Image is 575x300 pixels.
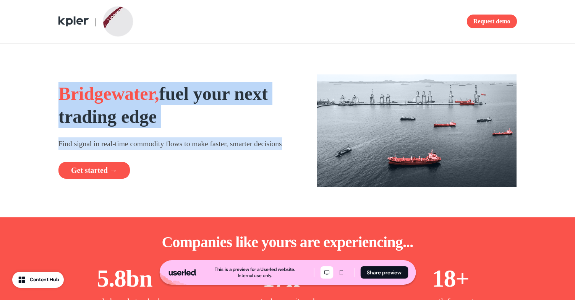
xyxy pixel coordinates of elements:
[360,266,408,279] button: Share preview
[97,262,152,295] p: 5.8bn
[58,162,130,179] button: Get started →
[58,83,268,127] strong: fuel your next trading edge
[432,262,469,295] p: 18+
[58,140,282,148] span: Find signal in real-time commodity flows to make faster, smarter decisions
[58,83,159,104] span: Bridgewater,
[12,272,64,288] button: Content Hub
[320,266,333,279] button: Desktop mode
[335,266,348,279] button: Mobile mode
[95,16,97,26] span: |
[30,276,59,284] div: Content Hub
[238,272,272,279] div: Internal use only.
[215,266,295,272] div: This is a preview for a Userled website.
[467,15,517,28] button: Request demo
[162,233,413,252] p: Companies like yours are experiencing...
